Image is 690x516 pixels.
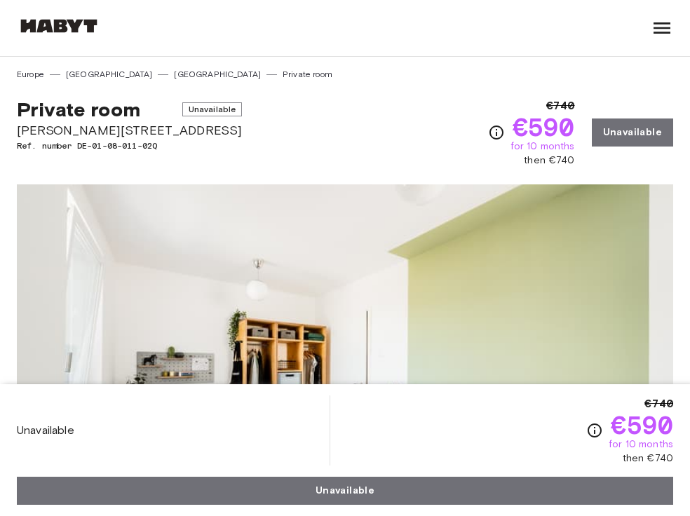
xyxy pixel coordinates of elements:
[283,68,332,81] a: Private room
[17,121,242,140] span: [PERSON_NAME][STREET_ADDRESS]
[513,114,575,140] span: €590
[17,140,242,152] span: Ref. number DE-01-08-011-02Q
[510,140,575,154] span: for 10 months
[644,395,673,412] span: €740
[17,97,140,121] span: Private room
[66,68,153,81] a: [GEOGRAPHIC_DATA]
[17,19,101,33] img: Habyt
[17,68,44,81] a: Europe
[174,68,261,81] a: [GEOGRAPHIC_DATA]
[609,437,673,451] span: for 10 months
[611,412,673,437] span: €590
[182,102,243,116] span: Unavailable
[17,423,74,438] span: Unavailable
[546,97,575,114] span: €740
[488,124,505,141] svg: Check cost overview for full price breakdown. Please note that discounts apply to new joiners onl...
[623,451,673,466] span: then €740
[524,154,574,168] span: then €740
[586,422,603,439] svg: Check cost overview for full price breakdown. Please note that discounts apply to new joiners onl...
